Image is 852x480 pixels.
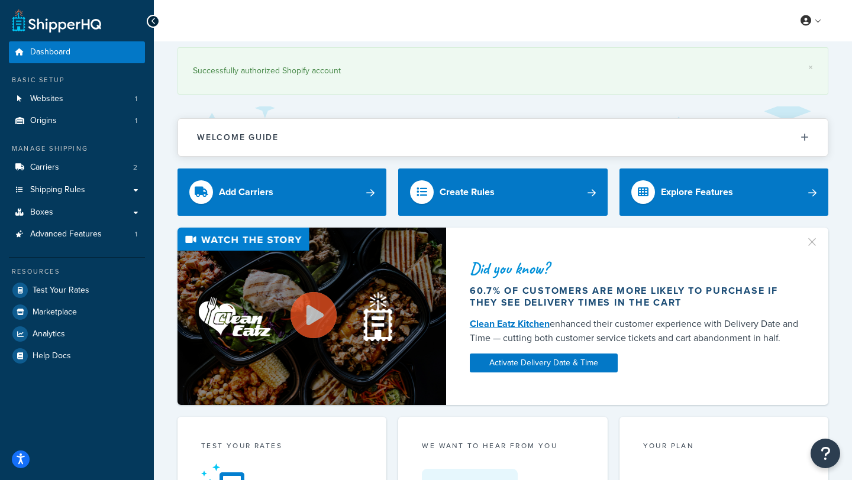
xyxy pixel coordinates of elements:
li: Websites [9,88,145,110]
a: Add Carriers [177,168,386,216]
a: Create Rules [398,168,607,216]
li: Advanced Features [9,223,145,245]
a: Clean Eatz Kitchen [470,317,550,330]
span: Help Docs [33,351,71,361]
span: Test Your Rates [33,286,89,296]
a: Test Your Rates [9,280,145,301]
span: 1 [135,116,137,126]
a: Explore Features [619,168,828,216]
span: Websites [30,94,63,104]
img: Video thumbnail [177,228,446,404]
a: Activate Delivery Date & Time [470,353,618,372]
span: Marketplace [33,307,77,317]
div: Your Plan [643,440,805,454]
div: Successfully authorized Shopify account [193,63,813,79]
a: Boxes [9,202,145,223]
span: 2 [133,163,137,173]
div: Test your rates [201,440,363,454]
div: enhanced their customer experience with Delivery Date and Time — cutting both customer service ti... [470,317,800,345]
div: Add Carriers [219,184,273,200]
div: Basic Setup [9,75,145,85]
a: Websites1 [9,88,145,110]
a: Origins1 [9,110,145,132]
span: Shipping Rules [30,185,85,195]
li: Origins [9,110,145,132]
a: × [808,63,813,72]
a: Marketplace [9,301,145,323]
span: Dashboard [30,47,70,57]
a: Carriers2 [9,157,145,179]
div: Did you know? [470,260,800,277]
button: Open Resource Center [811,439,840,468]
div: 60.7% of customers are more likely to purchase if they see delivery times in the cart [470,285,800,309]
span: Analytics [33,329,65,339]
h2: Welcome Guide [197,133,279,142]
span: 1 [135,94,137,104]
a: Analytics [9,323,145,345]
a: Help Docs [9,345,145,367]
span: Boxes [30,207,53,218]
span: Origins [30,116,57,126]
span: 1 [135,229,137,239]
span: Carriers [30,163,59,173]
a: Dashboard [9,41,145,63]
p: we want to hear from you [422,440,583,451]
a: Shipping Rules [9,179,145,201]
div: Create Rules [440,184,495,200]
div: Resources [9,267,145,277]
button: Welcome Guide [178,119,828,156]
span: Advanced Features [30,229,102,239]
div: Explore Features [661,184,733,200]
li: Carriers [9,157,145,179]
a: Advanced Features1 [9,223,145,245]
div: Manage Shipping [9,144,145,154]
